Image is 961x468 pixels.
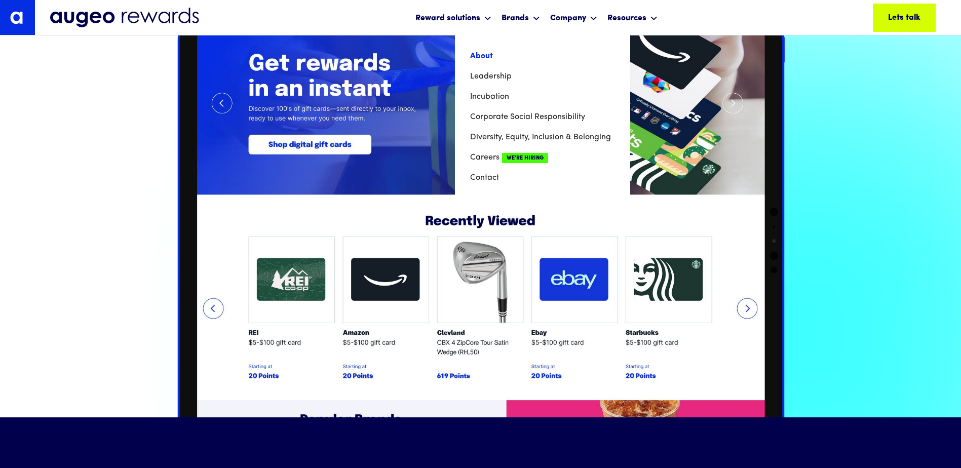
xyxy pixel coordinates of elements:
[470,66,615,87] a: Leadership
[455,31,630,203] nav: Company
[873,4,936,32] a: Lets talk
[470,46,615,66] a: About
[470,87,615,107] a: Incubation
[470,168,615,188] a: Contact
[413,4,494,31] div: Reward solutions
[499,4,543,31] div: Brands
[607,12,646,24] div: Resources
[550,12,586,24] div: Company
[502,12,529,24] div: Brands
[470,147,615,168] a: CareersWe're Hiring
[470,107,615,127] a: Corporate Social Responsibility
[502,153,548,163] span: We're Hiring
[470,127,615,147] a: Diversity, Equity, Inclusion & Belonging
[605,4,660,31] div: Resources
[548,4,600,31] div: Company
[415,12,480,24] div: Reward solutions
